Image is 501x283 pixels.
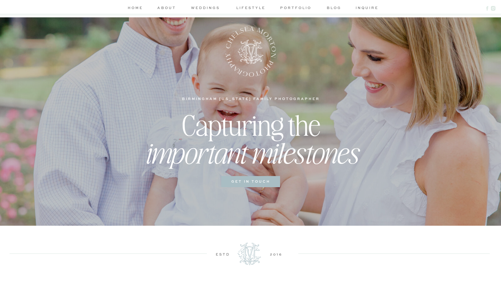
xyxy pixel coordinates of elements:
h2: Capturing the [121,108,381,131]
a: about [156,5,177,12]
a: inquire [356,5,375,12]
a: lifestyle [234,5,267,12]
a: weddings [189,5,222,12]
h2: important milestones [99,135,402,171]
a: home [126,5,144,12]
h1: birmingham [US_STATE] family photographer [181,96,321,102]
a: portfolio [279,5,312,12]
a: blog [324,5,344,12]
h3: estd [207,251,238,257]
a: get in touch [225,178,276,185]
h3: 2016 [261,251,292,257]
